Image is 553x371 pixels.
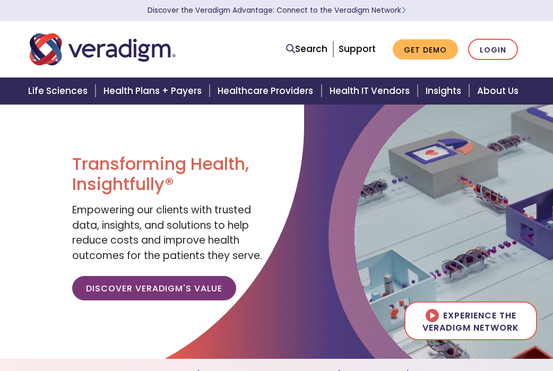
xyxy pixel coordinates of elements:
span: Learn More [401,5,406,15]
a: Login [468,39,518,61]
a: Insights [419,77,471,105]
a: Life Sciences [22,77,97,105]
a: About Us [471,77,531,105]
span: Empowering our clients with trusted data, insights, and solutions to help reduce costs and improv... [72,203,262,263]
a: Support [339,42,376,55]
a: Discover the Veradigm Advantage: Connect to the Veradigm NetworkLearn More [148,5,406,15]
a: Search [286,42,327,56]
a: Health Plans + Payers [97,77,211,105]
img: Veradigm logo [30,32,176,67]
a: Health IT Vendors [323,77,419,105]
h1: Transforming Health, Insightfully® [72,154,269,195]
a: Healthcare Providers [211,77,323,105]
a: Discover Veradigm's Value [72,276,236,300]
a: Get Demo [393,39,458,60]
